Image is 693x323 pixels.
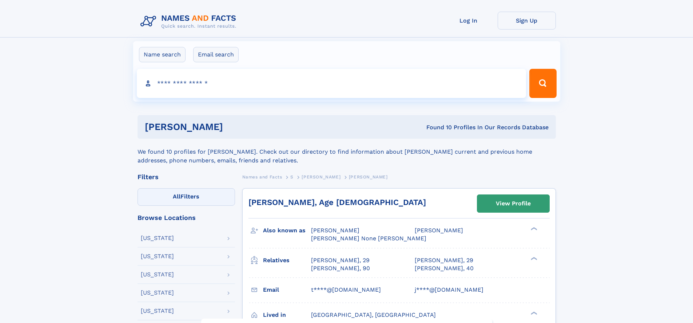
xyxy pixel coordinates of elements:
[138,139,556,165] div: We found 10 profiles for [PERSON_NAME]. Check out our directory to find information about [PERSON...
[263,309,311,321] h3: Lived in
[138,214,235,221] div: Browse Locations
[302,172,340,181] a: [PERSON_NAME]
[145,122,325,131] h1: [PERSON_NAME]
[498,12,556,29] a: Sign Up
[141,290,174,296] div: [US_STATE]
[141,272,174,277] div: [US_STATE]
[173,193,180,200] span: All
[311,311,436,318] span: [GEOGRAPHIC_DATA], [GEOGRAPHIC_DATA]
[477,195,549,212] a: View Profile
[139,47,186,62] label: Name search
[415,227,463,234] span: [PERSON_NAME]
[290,174,294,180] span: S
[529,69,556,98] button: Search Button
[311,256,370,264] a: [PERSON_NAME], 29
[439,12,498,29] a: Log In
[415,264,474,272] a: [PERSON_NAME], 40
[138,188,235,206] label: Filters
[242,172,282,181] a: Names and Facts
[263,284,311,296] h3: Email
[263,254,311,267] h3: Relatives
[141,308,174,314] div: [US_STATE]
[415,256,473,264] a: [PERSON_NAME], 29
[529,227,538,231] div: ❯
[263,224,311,237] h3: Also known as
[529,311,538,315] div: ❯
[141,235,174,241] div: [US_STATE]
[302,174,340,180] span: [PERSON_NAME]
[324,123,549,131] div: Found 10 Profiles In Our Records Database
[141,253,174,259] div: [US_STATE]
[311,235,426,242] span: [PERSON_NAME] None [PERSON_NAME]
[311,264,370,272] a: [PERSON_NAME], 90
[248,198,426,207] a: [PERSON_NAME], Age [DEMOGRAPHIC_DATA]
[138,12,242,31] img: Logo Names and Facts
[137,69,526,98] input: search input
[496,195,531,212] div: View Profile
[349,174,388,180] span: [PERSON_NAME]
[529,256,538,261] div: ❯
[311,227,359,234] span: [PERSON_NAME]
[193,47,239,62] label: Email search
[138,174,235,180] div: Filters
[290,172,294,181] a: S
